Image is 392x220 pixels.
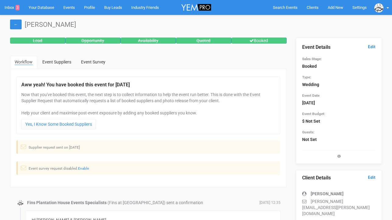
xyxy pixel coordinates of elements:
[302,82,319,87] strong: Wedding
[302,198,376,217] p: [PERSON_NAME][EMAIL_ADDRESS][PERSON_NAME][DOMAIN_NAME]
[302,93,320,98] small: Event Date
[10,38,65,44] div: Lead
[302,44,376,51] legend: Event Details
[38,56,76,68] a: Event Suppliers
[302,64,317,69] strong: Booked
[311,191,344,196] strong: [PERSON_NAME]
[176,38,231,44] div: Quoted
[273,5,298,10] span: Search Events
[27,200,107,205] strong: Fins Plantation House Events Specialists
[302,175,376,182] legend: Client Details
[302,57,322,61] small: Sales Stage:
[121,38,176,44] div: Availability
[76,56,110,68] a: Event Survey
[302,100,315,105] strong: [DATE]
[17,200,23,206] img: data
[302,119,320,124] strong: $ Not Set
[368,44,376,50] a: Edit
[16,5,19,10] span: 3
[65,38,121,44] div: Opportunity
[21,81,275,88] legend: Aww yeah! You have booked this event for [DATE]
[302,130,314,134] small: Guests:
[302,75,311,79] small: Type:
[307,5,319,10] span: Clients
[29,145,80,150] small: Supplier request sent on [DATE]
[302,137,317,142] strong: Not Set
[374,3,383,13] img: data
[328,5,343,10] span: Add New
[368,175,376,180] a: Edit
[231,38,287,44] div: Booked
[108,200,203,205] span: (Fins at [GEOGRAPHIC_DATA]) sent a confirmation
[21,92,275,116] p: Now that you've booked this event, the next step is to collect information to help the event run ...
[21,119,96,129] a: Yes, I Know Some Booked Suppliers
[29,166,89,171] small: Event survey request disabled.
[10,56,37,69] a: Workflow
[10,20,22,29] a: ←
[302,112,325,116] small: Event Budget:
[78,166,89,171] a: Enable
[260,200,281,205] span: [DATE] 12:35
[10,21,382,28] h1: [PERSON_NAME]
